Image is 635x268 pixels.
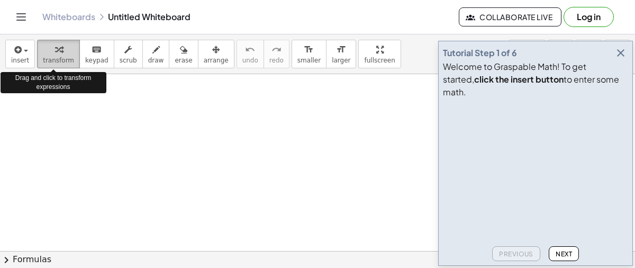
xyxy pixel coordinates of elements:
span: keypad [85,57,108,64]
span: larger [332,57,350,64]
span: Collaborate Live [468,12,552,22]
button: format_sizesmaller [292,40,326,68]
button: erase [169,40,198,68]
button: new [548,40,573,68]
button: scrub [114,40,143,68]
a: Whiteboards [42,12,95,22]
span: fullscreen [364,57,395,64]
span: scrub [120,57,137,64]
span: smaller [297,57,321,64]
button: keyboardkeypad [79,40,114,68]
span: redo [269,57,284,64]
button: redoredo [264,40,289,68]
button: fullscreen [358,40,401,68]
i: format_size [336,43,346,56]
i: keyboard [92,43,102,56]
span: undo [242,57,258,64]
button: undoundo [237,40,264,68]
span: transform [43,57,74,64]
button: Toggle navigation [13,8,30,25]
button: insert [5,40,35,68]
button: Collaborate Live [459,7,561,26]
button: transform [37,40,80,68]
button: Next [549,246,579,261]
span: draw [148,57,164,64]
button: format_sizelarger [326,40,356,68]
button: Log in [564,7,614,27]
button: arrange [198,40,234,68]
span: erase [175,57,192,64]
i: format_size [304,43,314,56]
button: settings [509,40,546,68]
div: Welcome to Graspable Math! To get started, to enter some math. [443,60,628,99]
i: undo [245,43,255,56]
div: Tutorial Step 1 of 6 [443,47,517,59]
button: draw [142,40,170,68]
b: click the insert button [474,74,564,85]
button: save [575,40,602,68]
div: Drag and click to transform expressions [1,72,106,93]
span: Next [556,250,572,258]
span: arrange [204,57,229,64]
span: insert [11,57,29,64]
button: load [604,40,630,68]
i: redo [271,43,282,56]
